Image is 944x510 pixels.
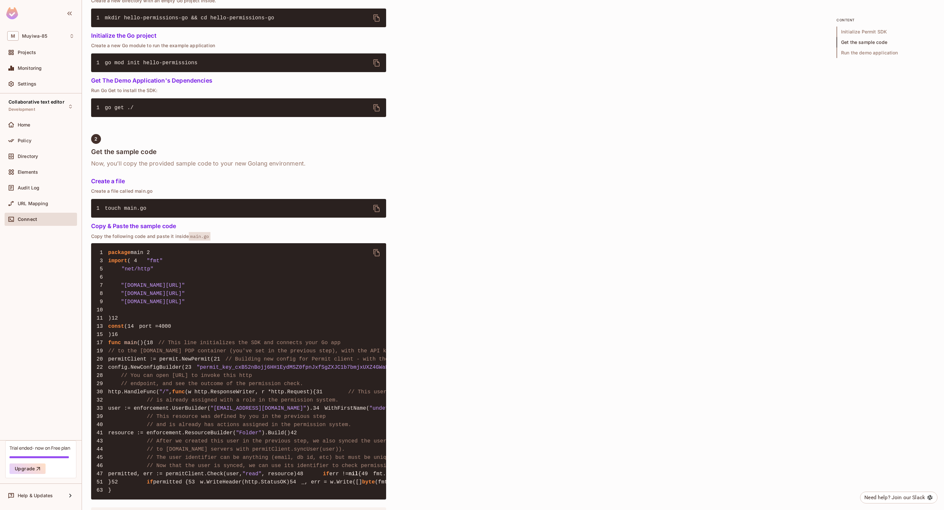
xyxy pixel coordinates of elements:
span: 12 [111,314,123,322]
span: nil [348,471,358,477]
span: 5 [96,265,108,273]
span: 1 [96,14,105,22]
span: 29 [96,380,108,388]
span: 54 [289,478,301,486]
span: 39 [96,413,108,421]
span: { [143,340,147,346]
span: // is already assigned with a role in the permission system. [147,397,339,403]
span: // This line initializes the SDK and connects your Go app [158,340,341,346]
span: 13 [96,323,108,330]
span: user := enforcement.UserBuilder( [108,405,210,411]
img: SReyMgAAAABJRU5ErkJggg== [6,7,18,19]
span: Monitoring [18,66,42,71]
span: 16 [111,331,123,339]
span: , resource) [262,471,297,477]
span: Help & Updates [18,493,53,498]
span: byte [362,479,375,485]
span: 23 [185,363,197,371]
span: ( [128,258,131,264]
span: 17 [96,339,108,347]
span: ). [306,405,313,411]
span: main [130,250,143,256]
span: 18 [147,339,158,347]
span: "[DOMAIN_NAME][URL]" [121,283,185,288]
span: "[EMAIL_ADDRESS][DOMAIN_NAME]" [210,405,306,411]
span: if [147,479,153,485]
div: Trial ended- now on Free plan [10,445,70,451]
span: Directory [18,154,38,159]
span: touch main.go [105,206,147,211]
span: Run the demo application [836,48,935,58]
span: 9 [96,298,108,306]
span: // Building new config for Permit client - with the api key and the PDP url [226,356,465,362]
span: package [108,250,130,256]
span: go mod init hello-permissions [105,60,198,66]
span: 31 [316,388,328,396]
span: 1 [96,205,105,212]
span: Development [9,107,35,112]
h5: Get The Demo Application's Dependencies [91,77,386,84]
span: 22 [96,363,108,371]
h6: Now, you’ll copy the provided sample code to your new Golang environment. [91,160,386,167]
span: 20 [96,355,108,363]
span: 28 [96,372,108,380]
button: delete [369,245,384,261]
span: 10 [96,306,108,314]
span: 1 [96,104,105,112]
span: 44 [96,445,108,453]
span: Settings [18,81,36,87]
span: 21 [214,355,226,363]
div: Need help? Join our Slack [864,494,925,501]
span: 30 [96,388,108,396]
p: Copy the following code and paste it inside [91,233,386,239]
span: // This user was defined by you in the previous step and [348,389,527,395]
span: URL Mapping [18,201,48,206]
span: 1 [96,249,108,257]
span: 49 [361,470,373,478]
h5: Copy & Paste the sample code [91,223,386,229]
button: delete [369,100,384,116]
span: func [172,389,185,395]
span: Initialize Permit SDK [836,27,935,37]
span: 8 [96,290,108,298]
span: "[DOMAIN_NAME][URL]" [121,299,185,305]
span: 3 [96,257,108,265]
span: permitted, err := permitClient.Check(user, [108,471,243,477]
span: Workspace: Muyiwa-85 [22,33,47,39]
span: // to [DOMAIN_NAME] servers with permitClient.syncUser(user)). [147,446,345,452]
span: 4 [130,257,142,265]
span: 45 [96,454,108,461]
p: Create a new Go module to run the example application [91,43,386,48]
span: 43 [96,437,108,445]
span: "[DOMAIN_NAME][URL]" [121,291,185,297]
span: (w http.ResponseWriter, r *http.Request) [185,389,313,395]
span: 19 [96,347,108,355]
span: M [7,31,19,41]
span: main.go [189,232,210,241]
span: 7 [96,282,108,289]
span: 40 [96,421,108,429]
h4: Get the sample code [91,148,386,156]
span: Audit Log [18,185,39,190]
span: 14 [128,323,139,330]
span: // to the [DOMAIN_NAME] PDP container (you've set in the previous step), with the API key provided. [108,348,424,354]
span: 4000 [158,324,171,329]
span: { [313,389,316,395]
span: "read" [243,471,262,477]
p: content [836,17,935,23]
span: http.HandleFunc( [108,389,159,395]
span: ( [124,324,128,329]
span: err != [329,471,349,477]
span: 33 [96,404,108,412]
span: mkdir hello-permissions-go && cd hello-permissions-go [105,15,274,21]
span: Projects [18,50,36,55]
span: // endpoint, and see the outcome of the permission check. [121,381,303,387]
span: Collaborative text editor [9,99,65,105]
span: "undefined" [369,405,404,411]
span: Get the sample code [836,37,935,48]
span: 2 [143,249,155,257]
span: // and is already has actions assigned in the permission system. [147,422,351,428]
h5: Initialize the Go project [91,32,386,39]
button: Upgrade [10,463,46,474]
span: // The user identifier can be anything (email, db id, etc) but must be unique for each user. [147,455,441,461]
